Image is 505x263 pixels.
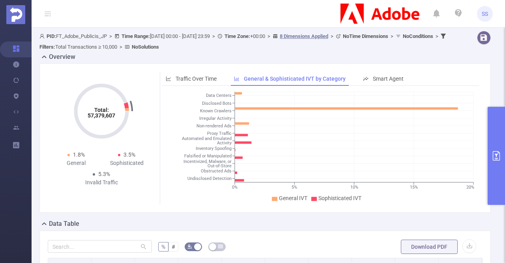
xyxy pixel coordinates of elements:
[76,178,127,187] div: Invalid Traffic
[183,159,232,164] tspan: Incentivized, Malware, or
[166,76,171,81] i: icon: line-chart
[265,33,273,39] span: >
[232,185,238,190] tspan: 0%
[88,112,115,119] tspan: 57,379,607
[410,185,417,190] tspan: 15%
[343,33,388,39] b: No Time Dimensions
[122,33,150,39] b: Time Range:
[187,244,192,249] i: icon: bg-colors
[244,76,346,82] span: General & Sophisticated IVT by Category
[217,141,232,146] tspan: Activity
[196,146,232,151] tspan: Inventory Spoofing
[218,244,223,249] i: icon: table
[210,33,217,39] span: >
[279,195,307,201] span: General IVT
[51,159,101,167] div: General
[328,33,336,39] span: >
[39,44,55,50] b: Filters :
[234,76,239,81] i: icon: bar-chart
[48,240,152,253] input: Search...
[202,101,232,106] tspan: Disclosed Bots
[206,93,232,98] tspan: Data Centers
[373,76,404,82] span: Smart Agent
[49,52,75,62] h2: Overview
[350,185,358,190] tspan: 10%
[132,44,159,50] b: No Solutions
[199,116,232,121] tspan: Irregular Activity
[6,5,25,24] img: Protected Media
[184,153,232,159] tspan: Falsified or Manipulated
[187,176,232,182] tspan: Undisclosed Detection
[280,33,328,39] u: 8 Dimensions Applied
[101,159,152,167] div: Sophisticated
[47,33,56,39] b: PID:
[433,33,441,39] span: >
[123,151,135,158] span: 3.5%
[208,163,232,168] tspan: Out-of-Store
[172,244,175,250] span: #
[182,136,232,142] tspan: Automated and Emulated
[401,240,458,254] button: Download PDF
[207,131,232,136] tspan: Proxy Traffic
[318,195,361,201] span: Sophisticated IVT
[117,44,125,50] span: >
[176,76,217,82] span: Traffic Over Time
[39,33,448,50] span: FT_Adobe_Publicis_JP [DATE] 00:00 - [DATE] 23:59 +00:00
[403,33,433,39] b: No Conditions
[201,169,232,174] tspan: Obstructed Ads
[224,33,250,39] b: Time Zone:
[49,219,79,229] h2: Data Table
[161,244,165,250] span: %
[466,185,474,190] tspan: 20%
[200,108,232,114] tspan: Known Crawlers
[388,33,396,39] span: >
[94,107,109,113] tspan: Total:
[39,34,47,39] i: icon: user
[73,151,85,158] span: 1.8%
[107,33,114,39] span: >
[98,171,110,177] span: 5.3%
[196,123,232,129] tspan: Non-rendered Ads
[482,6,488,22] span: SS
[39,44,117,50] span: Total Transactions ≥ 10,000
[292,185,297,190] tspan: 5%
